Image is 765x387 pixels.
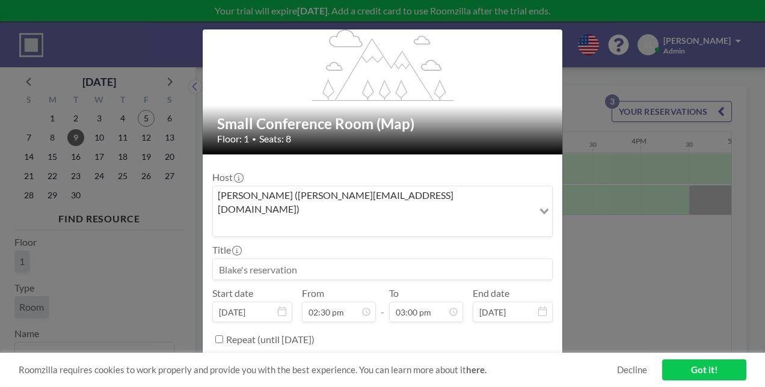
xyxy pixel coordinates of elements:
a: Decline [617,364,647,376]
span: • [252,135,256,144]
label: To [389,287,399,299]
input: Blake's reservation [213,259,552,279]
div: Search for option [213,186,552,236]
a: here. [466,364,487,375]
span: - [381,291,384,318]
h2: Small Conference Room (Map) [217,115,549,133]
label: Title [212,244,241,256]
label: Repeat (until [DATE]) [226,334,315,346]
span: Floor: 1 [217,133,249,145]
label: From [302,287,324,299]
span: Seats: 8 [259,133,291,145]
span: [PERSON_NAME] ([PERSON_NAME][EMAIL_ADDRESS][DOMAIN_NAME]) [215,189,531,216]
label: Host [212,171,242,183]
label: Start date [212,287,253,299]
label: End date [473,287,509,299]
input: Search for option [214,218,532,234]
g: flex-grow: 1.2; [312,28,454,100]
span: Roomzilla requires cookies to work properly and provide you with the best experience. You can lea... [19,364,617,376]
a: Got it! [662,359,746,380]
